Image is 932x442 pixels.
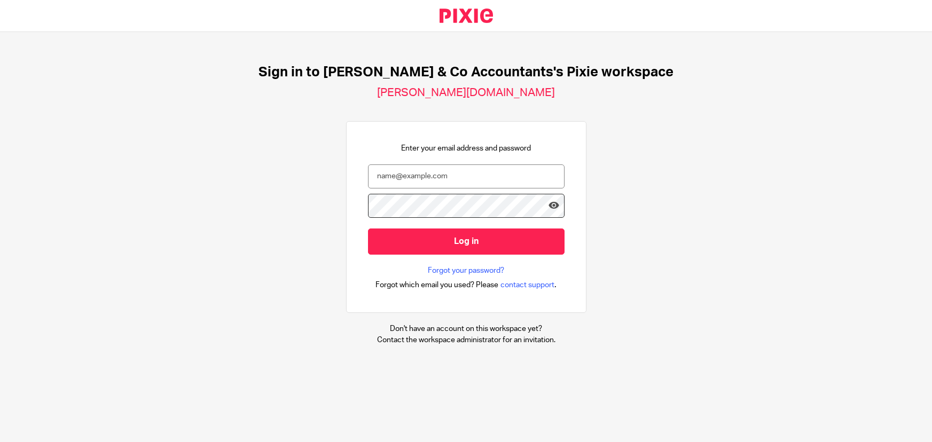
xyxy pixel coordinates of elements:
a: Forgot your password? [428,265,504,276]
p: Contact the workspace administrator for an invitation. [377,335,555,345]
p: Enter your email address and password [401,143,531,154]
div: . [375,279,557,291]
span: contact support [500,280,554,290]
h2: [PERSON_NAME][DOMAIN_NAME] [377,86,555,100]
span: Forgot which email you used? Please [375,280,498,290]
input: name@example.com [368,164,565,188]
p: Don't have an account on this workspace yet? [377,323,555,334]
input: Log in [368,228,565,255]
h1: Sign in to [PERSON_NAME] & Co Accountants's Pixie workspace [259,64,673,81]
